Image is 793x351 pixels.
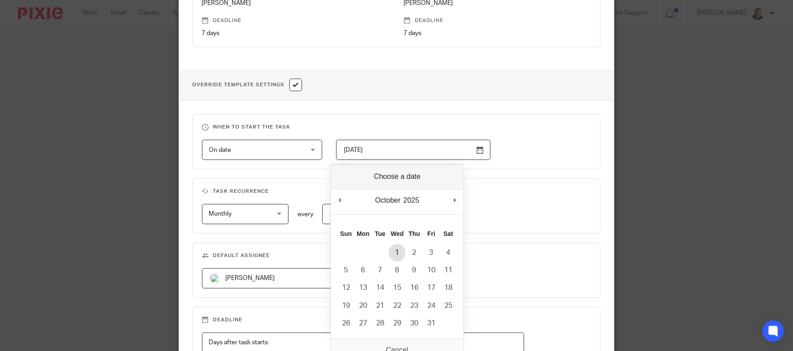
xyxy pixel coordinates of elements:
[440,297,457,315] button: 25
[408,230,420,237] abbr: Thursday
[298,210,313,219] p: every
[406,315,423,332] button: 30
[375,230,386,237] abbr: Tuesday
[202,124,591,131] h3: When to start the task
[226,275,275,281] span: [PERSON_NAME]
[209,147,232,153] span: On date
[337,262,355,279] button: 5
[443,230,453,237] abbr: Saturday
[374,194,402,207] div: October
[355,262,372,279] button: 6
[403,17,591,24] p: Deadline
[440,244,457,262] button: 4
[406,262,423,279] button: 9
[423,279,440,297] button: 17
[355,279,372,297] button: 13
[337,297,355,315] button: 19
[450,194,459,207] button: Next Month
[355,297,372,315] button: 20
[403,29,591,38] p: 7 days
[202,252,591,259] h3: Default assignee
[337,279,355,297] button: 12
[402,194,421,207] div: 2025
[193,79,302,91] h1: Override Template Settings
[357,230,369,237] abbr: Monday
[202,188,591,195] h3: Task recurrence
[355,315,372,332] button: 27
[389,297,406,315] button: 22
[406,297,423,315] button: 23
[372,262,389,279] button: 7
[440,279,457,297] button: 18
[423,262,440,279] button: 10
[209,339,268,346] span: Days after task starts
[202,17,390,24] p: Deadline
[337,315,355,332] button: 26
[202,316,591,324] h3: Deadline
[336,140,490,160] input: Use the arrow keys to pick a date
[372,297,389,315] button: 21
[389,279,406,297] button: 15
[340,230,352,237] abbr: Sunday
[427,230,435,237] abbr: Friday
[423,315,440,332] button: 31
[372,315,389,332] button: 28
[372,279,389,297] button: 14
[423,244,440,262] button: 3
[440,262,457,279] button: 11
[209,211,232,217] span: Monthly
[389,244,406,262] button: 1
[391,230,404,237] abbr: Wednesday
[423,297,440,315] button: 24
[389,262,406,279] button: 8
[406,279,423,297] button: 16
[335,194,344,207] button: Previous Month
[406,244,423,262] button: 2
[389,315,406,332] button: 29
[209,273,220,284] img: K%20Garrattley%20headshot%20black%20top%20cropped.jpg
[202,29,390,38] p: 7 days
